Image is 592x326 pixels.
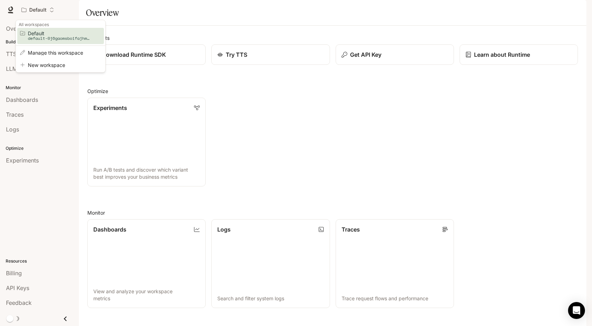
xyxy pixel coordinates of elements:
li: New workspace [17,60,104,70]
span: Default [28,31,91,36]
span: New workspace [28,62,91,68]
li: Edit workspace [17,47,104,58]
p: default-0j6gaomsboifajhmltqtda [28,36,91,41]
span: Manage this workspace [28,50,91,55]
